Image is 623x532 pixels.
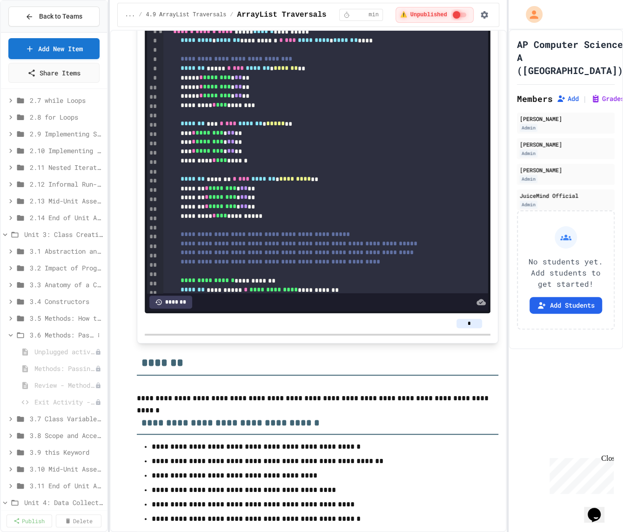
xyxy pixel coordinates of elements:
[39,12,82,21] span: Back to Teams
[516,4,545,25] div: My Account
[520,201,537,209] div: Admin
[520,124,537,132] div: Admin
[520,191,612,200] div: JuiceMind Official
[95,349,101,355] div: Unpublished
[8,7,100,27] button: Back to Teams
[146,11,226,19] span: 4.9 ArrayList Traversals
[583,93,587,104] span: |
[94,330,103,340] button: More options
[556,94,579,103] button: Add
[30,95,103,105] span: 2.7 while Loops
[520,149,537,157] div: Admin
[30,129,103,139] span: 2.9 Implementing Selection and Iteration Algorithms
[139,11,142,19] span: /
[517,38,623,77] h1: AP Computer Science A ([GEOGRAPHIC_DATA])
[34,364,95,373] span: Methods: Passing and Returning References of an Object
[30,213,103,222] span: 2.14 End of Unit Assessment
[56,514,101,527] a: Delete
[30,447,103,457] span: 3.9 this Keyword
[30,464,103,474] span: 3.10 Mid-Unit Assessment
[30,280,103,290] span: 3.3 Anatomy of a Class
[30,431,103,440] span: 3.8 Scope and Access
[520,166,612,174] div: [PERSON_NAME]
[34,347,95,357] span: Unplugged activity
[95,365,101,372] div: Unpublished
[520,175,537,183] div: Admin
[30,263,103,273] span: 3.2 Impact of Program Design
[30,162,103,172] span: 2.11 Nested Iteration
[4,4,64,59] div: Chat with us now!Close
[24,229,103,239] span: Unit 3: Class Creation
[368,11,379,19] span: min
[529,297,602,314] button: Add Students
[30,112,103,122] span: 2.8 for Loops
[230,11,233,19] span: /
[30,313,103,323] span: 3.5 Methods: How to Write Them
[125,11,135,19] span: ...
[7,514,52,527] a: Publish
[525,256,606,290] p: No students yet. Add students to get started!
[517,92,553,105] h2: Members
[8,38,100,59] a: Add New Item
[520,140,612,148] div: [PERSON_NAME]
[546,454,614,494] iframe: chat widget
[30,330,94,340] span: 3.6 Methods: Passing and Returning References of an Object
[30,146,103,155] span: 2.10 Implementing String Algorithms
[30,246,103,256] span: 3.1 Abstraction and Program Design
[400,11,447,19] span: ⚠️ Unpublished
[30,481,103,491] span: 3.11 End of Unit Assessment
[95,382,101,389] div: Unpublished
[30,296,103,306] span: 3.4 Constructors
[34,380,95,390] span: Review - Methods: Passing and Returning References of an Object
[237,9,326,20] span: ArrayList Traversals
[24,498,103,507] span: Unit 4: Data Collections
[30,414,103,424] span: 3.7 Class Variables and Methods
[395,7,474,23] div: ⚠️ Students cannot see this content! Click the toggle to publish it and make it visible to your c...
[584,495,614,523] iframe: chat widget
[34,397,95,407] span: Exit Activity - Methods: Passing and Returning References of an Object
[520,114,612,123] div: [PERSON_NAME]
[8,63,100,83] a: Share Items
[30,179,103,189] span: 2.12 Informal Run-Time Analysis
[95,399,101,405] div: Unpublished
[30,196,103,206] span: 2.13 Mid-Unit Assessment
